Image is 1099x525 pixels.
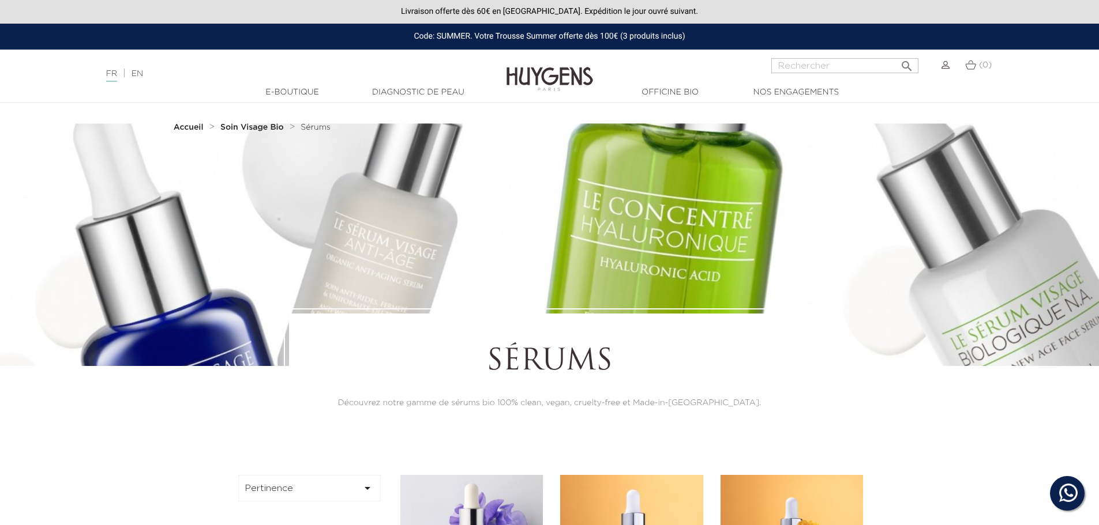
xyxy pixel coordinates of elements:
img: Huygens [507,48,593,93]
a: Officine Bio [613,86,728,99]
a: Nos engagements [738,86,854,99]
button: Pertinence [238,475,381,501]
strong: Accueil [174,123,204,131]
div: | [100,67,449,81]
input: Rechercher [771,58,918,73]
a: Accueil [174,123,206,132]
a: E-Boutique [235,86,350,99]
a: Soin Visage Bio [220,123,287,132]
p: Découvrez notre gamme de sérums bio 100% clean, vegan, cruelty-free et Made-in-[GEOGRAPHIC_DATA]. [321,397,778,409]
a: EN [132,70,143,78]
i:  [361,481,374,495]
a: FR [106,70,117,82]
a: Diagnostic de peau [361,86,476,99]
a: Sérums [301,123,331,132]
i:  [900,56,914,70]
span: (0) [979,61,992,69]
strong: Soin Visage Bio [220,123,284,131]
h1: Sérums [321,345,778,380]
button:  [897,55,917,70]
